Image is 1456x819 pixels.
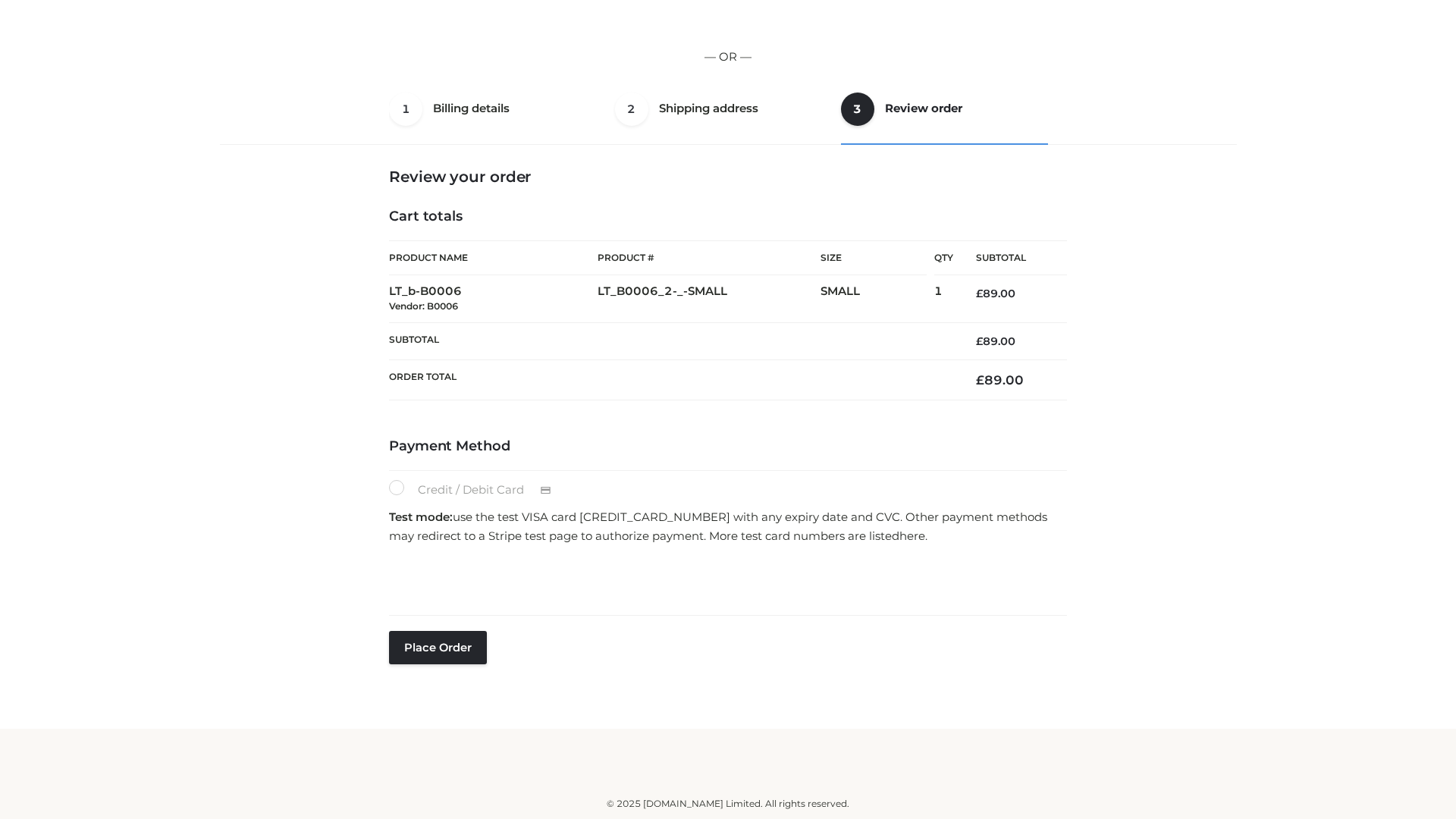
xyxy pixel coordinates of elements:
th: Subtotal [389,322,953,359]
td: SMALL [821,275,934,323]
td: LT_B0006_2-_-SMALL [598,275,821,323]
iframe: Secure payment input frame [386,551,1064,606]
strong: Test mode: [389,510,453,524]
bdi: 89.00 [976,372,1024,388]
td: LT_b-B0006 [389,275,598,323]
th: Size [821,241,927,275]
div: © 2025 [DOMAIN_NAME] Limited. All rights reserved. [225,796,1231,811]
th: Order Total [389,360,953,400]
th: Subtotal [953,241,1067,275]
th: Product Name [389,240,598,275]
p: — OR — [225,47,1231,67]
th: Qty [934,240,953,275]
a: here [899,529,925,543]
th: Product # [598,240,821,275]
bdi: 89.00 [976,334,1015,348]
td: 1 [934,275,953,323]
h3: Review your order [389,168,1067,186]
img: Credit / Debit Card [532,482,560,500]
bdi: 89.00 [976,287,1015,300]
small: Vendor: B0006 [389,300,458,312]
span: £ [976,287,983,300]
h4: Payment Method [389,438,1067,455]
span: £ [976,372,984,388]
button: Place order [389,631,487,664]
h4: Cart totals [389,209,1067,225]
p: use the test VISA card [CREDIT_CARD_NUMBER] with any expiry date and CVC. Other payment methods m... [389,507,1067,546]
label: Credit / Debit Card [389,480,567,500]
span: £ [976,334,983,348]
